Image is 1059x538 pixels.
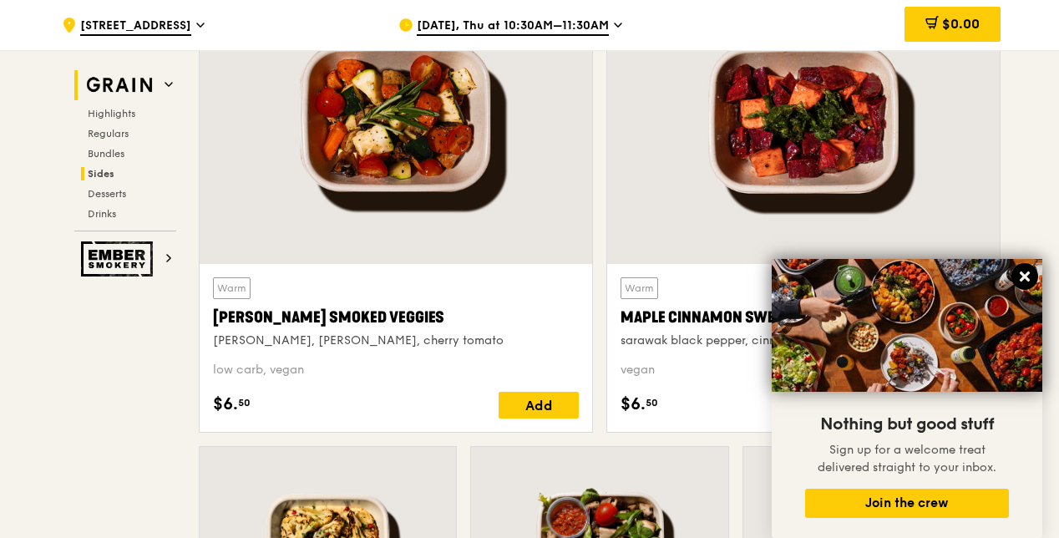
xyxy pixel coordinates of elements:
[80,18,191,36] span: [STREET_ADDRESS]
[88,128,129,140] span: Regulars
[820,414,994,434] span: Nothing but good stuff
[213,362,579,378] div: low carb, vegan
[499,392,579,419] div: Add
[81,70,158,100] img: Grain web logo
[88,188,126,200] span: Desserts
[81,241,158,277] img: Ember Smokery web logo
[88,208,116,220] span: Drinks
[621,306,986,329] div: Maple Cinnamon Sweet Potato
[1011,263,1038,290] button: Close
[818,443,996,475] span: Sign up for a welcome treat delivered straight to your inbox.
[646,396,658,409] span: 50
[88,108,135,119] span: Highlights
[213,306,579,329] div: [PERSON_NAME] Smoked Veggies
[88,168,114,180] span: Sides
[805,489,1009,518] button: Join the crew
[621,277,658,299] div: Warm
[213,332,579,349] div: [PERSON_NAME], [PERSON_NAME], cherry tomato
[213,392,238,417] span: $6.
[621,362,986,378] div: vegan
[238,396,251,409] span: 50
[621,392,646,417] span: $6.
[621,332,986,349] div: sarawak black pepper, cinnamon-infused maple syrup, kale
[772,259,1042,392] img: DSC07876-Edit02-Large.jpeg
[942,16,980,32] span: $0.00
[88,148,124,160] span: Bundles
[213,277,251,299] div: Warm
[417,18,609,36] span: [DATE], Thu at 10:30AM–11:30AM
